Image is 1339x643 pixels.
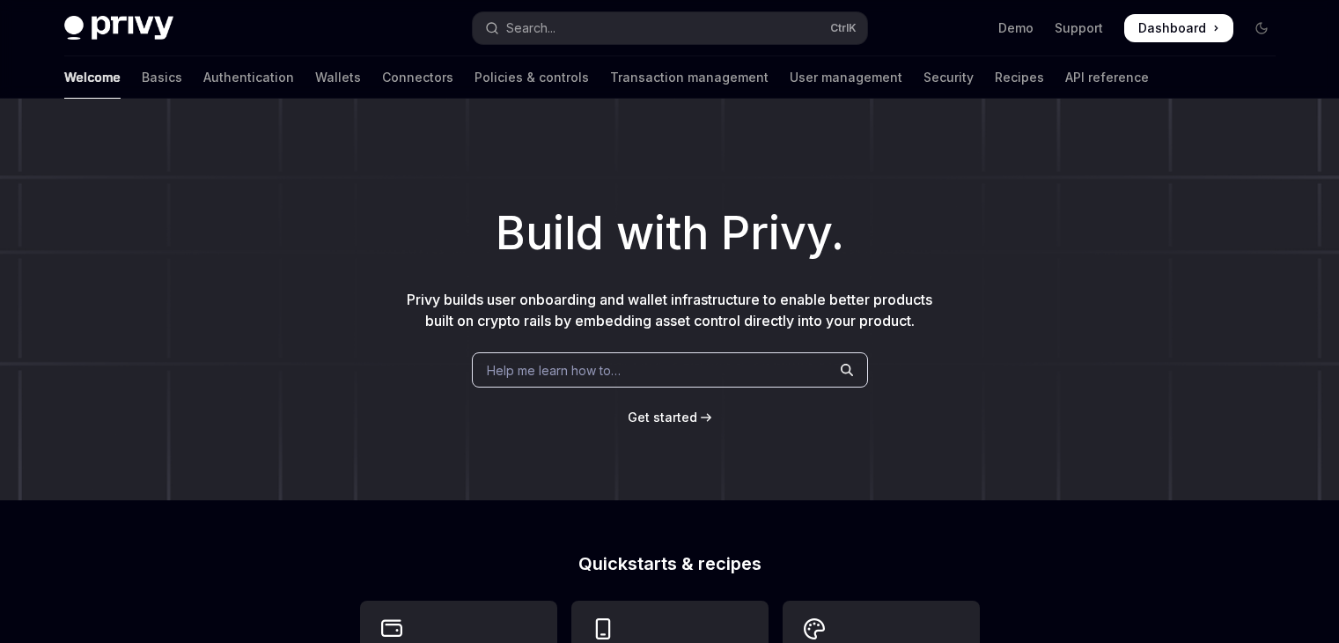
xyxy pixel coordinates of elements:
[487,361,621,380] span: Help me learn how to…
[923,56,974,99] a: Security
[475,56,589,99] a: Policies & controls
[1055,19,1103,37] a: Support
[382,56,453,99] a: Connectors
[360,555,980,573] h2: Quickstarts & recipes
[64,56,121,99] a: Welcome
[506,18,555,39] div: Search...
[610,56,769,99] a: Transaction management
[1138,19,1206,37] span: Dashboard
[28,199,1311,268] h1: Build with Privy.
[790,56,902,99] a: User management
[995,56,1044,99] a: Recipes
[830,21,857,35] span: Ctrl K
[407,291,932,329] span: Privy builds user onboarding and wallet infrastructure to enable better products built on crypto ...
[473,12,867,44] button: Open search
[1247,14,1276,42] button: Toggle dark mode
[1065,56,1149,99] a: API reference
[628,410,697,425] span: Get started
[142,56,182,99] a: Basics
[628,409,697,426] a: Get started
[1124,14,1233,42] a: Dashboard
[203,56,294,99] a: Authentication
[64,16,173,41] img: dark logo
[315,56,361,99] a: Wallets
[998,19,1034,37] a: Demo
